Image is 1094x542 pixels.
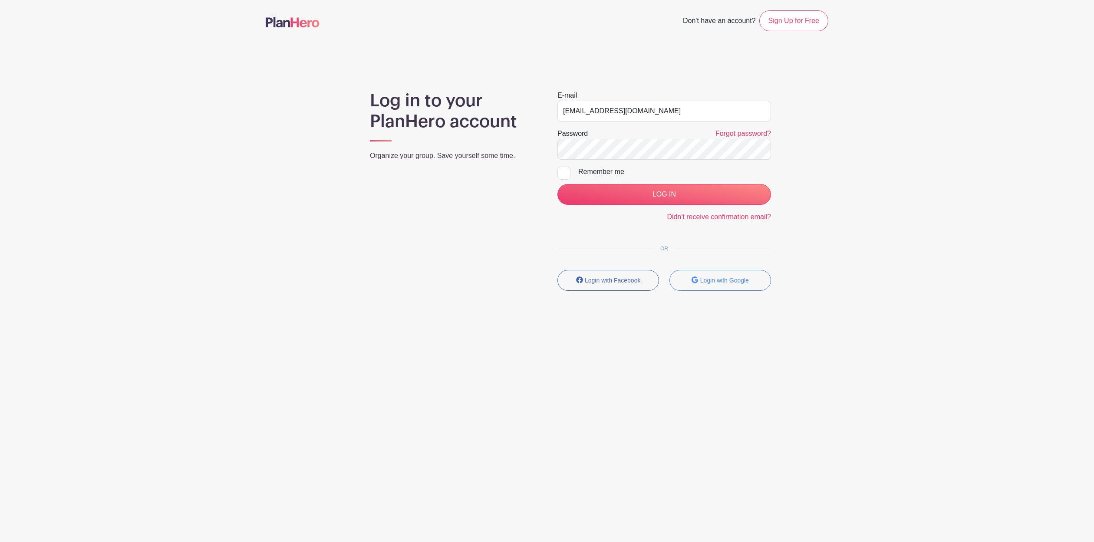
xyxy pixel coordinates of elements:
small: Login with Facebook [585,277,640,284]
label: E-mail [557,90,577,101]
p: Organize your group. Save yourself some time. [370,151,537,161]
button: Login with Facebook [557,270,659,291]
button: Login with Google [669,270,771,291]
a: Didn't receive confirmation email? [667,213,771,220]
div: Remember me [578,167,771,177]
span: Don't have an account? [683,12,756,31]
a: Forgot password? [715,130,771,137]
span: OR [653,246,675,252]
h1: Log in to your PlanHero account [370,90,537,132]
small: Login with Google [700,277,749,284]
input: LOG IN [557,184,771,205]
input: e.g. julie@eventco.com [557,101,771,122]
a: Sign Up for Free [759,10,828,31]
label: Password [557,128,588,139]
img: logo-507f7623f17ff9eddc593b1ce0a138ce2505c220e1c5a4e2b4648c50719b7d32.svg [266,17,320,27]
